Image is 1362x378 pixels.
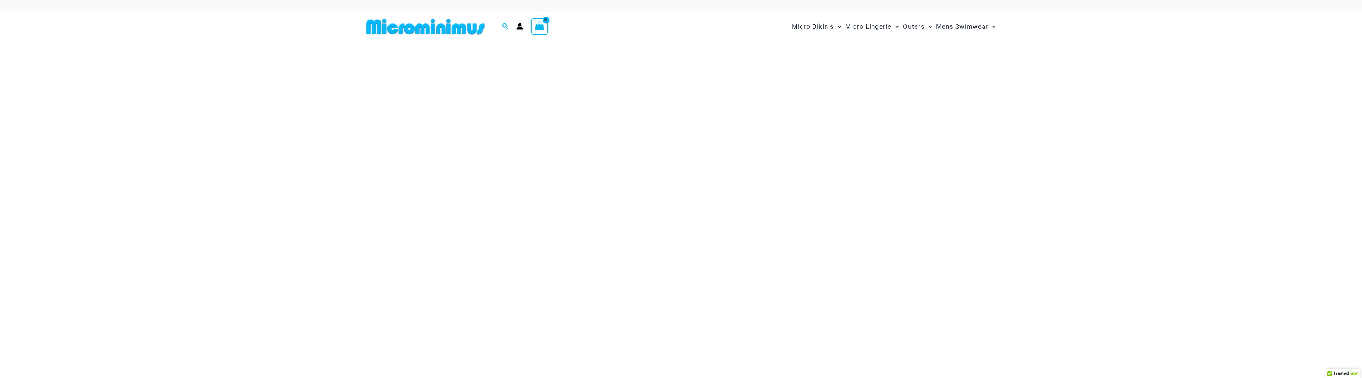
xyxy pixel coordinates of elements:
span: Micro Bikinis [792,17,834,36]
a: View Shopping Cart, empty [531,18,548,35]
a: Micro BikinisMenu ToggleMenu Toggle [790,15,843,38]
nav: Site Navigation [789,14,999,39]
img: MM SHOP LOGO FLAT [363,18,488,35]
a: Mens SwimwearMenu ToggleMenu Toggle [934,15,998,38]
span: Micro Lingerie [845,17,891,36]
a: Search icon link [502,22,509,31]
span: Menu Toggle [988,17,996,36]
a: Micro LingerieMenu ToggleMenu Toggle [843,15,901,38]
span: Menu Toggle [891,17,899,36]
span: Menu Toggle [834,17,841,36]
span: Menu Toggle [925,17,932,36]
a: Account icon link [516,23,523,30]
span: Mens Swimwear [936,17,988,36]
a: OutersMenu ToggleMenu Toggle [901,15,934,38]
span: Outers [903,17,925,36]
